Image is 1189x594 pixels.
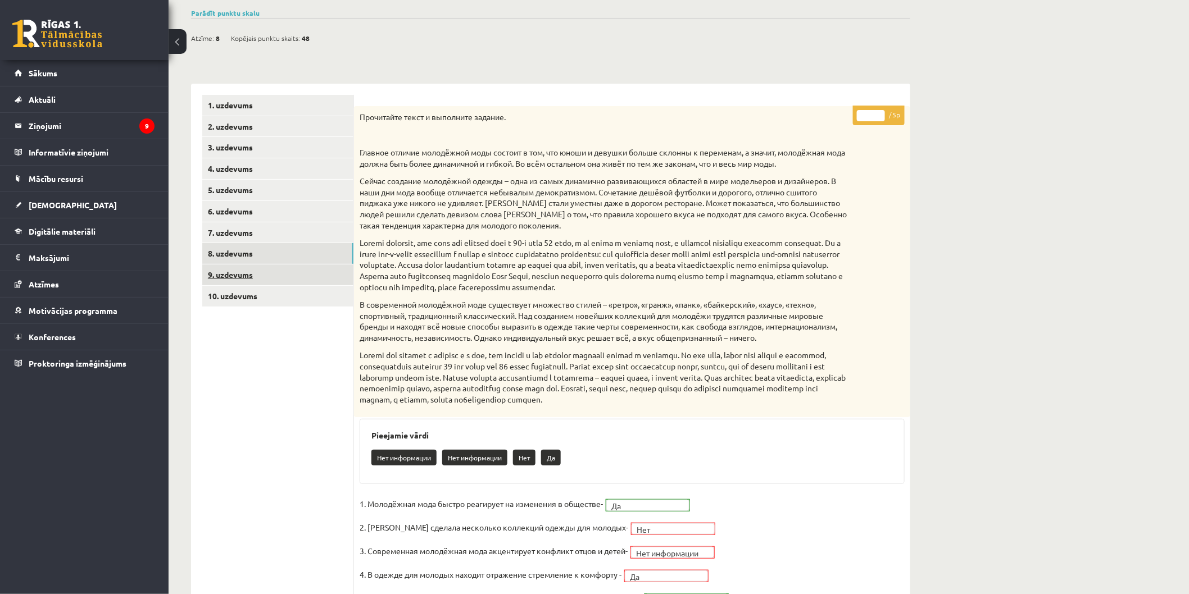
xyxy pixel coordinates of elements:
[15,192,155,218] a: [DEMOGRAPHIC_DATA]
[360,350,848,405] p: Loremi dol sitamet c adipisc e s doe, tem incidi u lab etdolor magnaali enimad m veniamqu. No exe...
[360,542,628,559] p: 3. Современная молодёжная мода акцентирует конфликт отцов и детей-
[853,106,905,125] p: / 5p
[29,173,83,184] span: Mācību resursi
[15,324,155,350] a: Konferences
[202,201,353,222] a: 6. uzdevums
[202,180,353,200] a: 5. uzdevums
[513,450,535,465] p: Нет
[15,113,155,139] a: Ziņojumi9
[15,60,155,86] a: Sākums
[371,431,893,440] h3: Pieejamie vārdi
[611,500,674,511] span: Да
[202,158,353,179] a: 4. uzdevums
[202,137,353,158] a: 3. uzdevums
[29,139,155,165] legend: Informatīvie ziņojumi
[202,116,353,137] a: 2. uzdevums
[231,30,300,47] span: Kopējais punktu skaits:
[15,218,155,244] a: Digitālie materiāli
[29,305,117,316] span: Motivācijas programma
[360,519,628,536] p: 2. [PERSON_NAME] сделала несколько коллекций одежды для молодых-
[371,450,437,465] p: Нет информации
[15,298,155,323] a: Motivācijas programma
[15,166,155,191] a: Mācību resursi
[29,94,56,104] span: Aktuāli
[360,299,848,343] p: В современной молодёжной моде существует множество стилей – «ретро», «гранж», «панк», «байкерский...
[631,547,714,558] a: Нет информации
[541,450,561,465] p: Да
[29,226,96,236] span: Digitālie materiāli
[632,523,715,534] a: Нет
[29,332,76,342] span: Konferences
[191,30,214,47] span: Atzīme:
[360,176,848,231] p: Сейчас создание молодёжной одежды – одна из самых динамично развивающихся областей в мире моделье...
[29,113,155,139] legend: Ziņojumi
[606,500,689,511] a: Да
[360,147,848,169] p: Главное отличие молодёжной моды состоит в том, что юноши и девушки больше склонны к переменам, а ...
[15,350,155,376] a: Proktoringa izmēģinājums
[15,139,155,165] a: Informatīvie ziņojumi
[29,245,155,271] legend: Maksājumi
[12,20,102,48] a: Rīgas 1. Tālmācības vidusskola
[360,495,603,512] p: 1. Молодёжная мода быстро реагирует на изменения в обществе-
[202,95,353,116] a: 1. uzdevums
[442,450,507,465] p: Нет информации
[625,570,708,582] a: Да
[202,243,353,264] a: 8. uzdevums
[29,279,59,289] span: Atzīmes
[636,547,699,559] span: Нет информации
[191,8,260,17] a: Parādīt punktu skalu
[139,118,155,134] i: 9
[202,264,353,285] a: 9. uzdevums
[360,112,848,123] p: Прочитайте текст и выполните задание.
[630,571,693,582] span: Да
[15,271,155,297] a: Atzīmes
[302,30,310,47] span: 48
[29,68,57,78] span: Sākums
[29,200,117,210] span: [DEMOGRAPHIC_DATA]
[360,566,621,583] p: 4. В одежде для молодых находит отражение стремление к комфорту -
[360,237,848,293] p: Loremi dolorsit, ame cons adi elitsed doei t 90-i utla 52 etdo, m al enima m veniamq nost, e ulla...
[637,524,700,535] span: Нет
[202,286,353,307] a: 10. uzdevums
[216,30,220,47] span: 8
[202,222,353,243] a: 7. uzdevums
[29,358,126,368] span: Proktoringa izmēģinājums
[15,86,155,112] a: Aktuāli
[15,245,155,271] a: Maksājumi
